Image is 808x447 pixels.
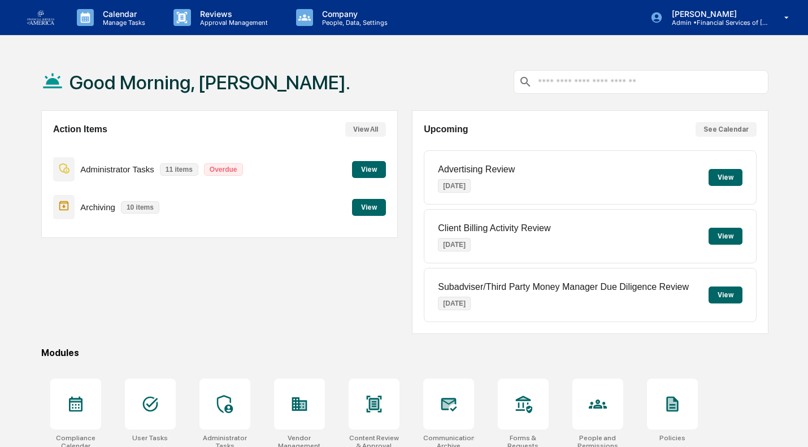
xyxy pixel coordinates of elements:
a: View [352,201,386,212]
p: [DATE] [438,238,471,251]
p: 11 items [160,163,198,176]
button: See Calendar [696,122,757,137]
p: Archiving [80,202,115,212]
p: [DATE] [438,297,471,310]
p: [PERSON_NAME] [663,9,768,19]
p: Reviews [191,9,273,19]
p: Client Billing Activity Review [438,223,550,233]
div: Modules [41,348,768,358]
h2: Action Items [53,124,107,134]
p: [DATE] [438,179,471,193]
img: logo [27,10,54,25]
div: Policies [659,434,685,442]
p: Admin • Financial Services of [GEOGRAPHIC_DATA] [663,19,768,27]
h1: Good Morning, [PERSON_NAME]. [69,71,350,94]
p: Manage Tasks [94,19,151,27]
p: Company [313,9,393,19]
p: People, Data, Settings [313,19,393,27]
p: Overdue [204,163,243,176]
div: User Tasks [132,434,168,442]
p: Subadviser/Third Party Money Manager Due Diligence Review [438,282,689,292]
p: Administrator Tasks [80,164,154,174]
p: Calendar [94,9,151,19]
iframe: Open customer support [772,410,802,440]
a: View [352,163,386,174]
h2: Upcoming [424,124,468,134]
button: View [352,161,386,178]
button: View All [345,122,386,137]
button: View [352,199,386,216]
button: View [709,228,742,245]
p: 10 items [121,201,159,214]
p: Advertising Review [438,164,515,175]
button: View [709,169,742,186]
p: Approval Management [191,19,273,27]
button: View [709,287,742,303]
